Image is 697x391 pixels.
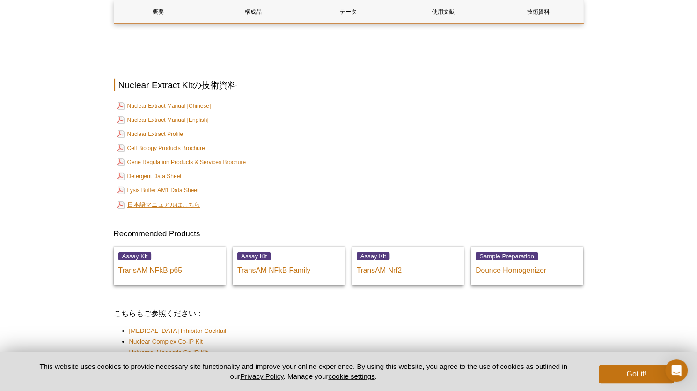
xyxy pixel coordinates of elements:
[117,114,209,126] a: Nuclear Extract Manual [English]
[117,185,199,196] a: Lysis Buffer AM1 Data Sheet
[599,365,674,383] button: Got it!
[117,143,205,154] a: Cell Biology Products Brochure
[114,228,584,240] h3: Recommended Products
[129,337,203,346] a: Nuclear Complex Co-IP Kit
[237,252,271,260] span: Assay Kit
[117,200,200,209] a: 日本語マニュアルはこちら
[117,157,246,168] a: Gene Regulation Products & Services Brochure
[357,261,460,275] p: TransAM Nrf2
[117,171,182,182] a: Detergent Data Sheet
[114,79,584,91] h2: Nuclear Extract Kitの技術資料
[476,252,538,260] span: Sample Preparation
[352,247,464,285] a: Assay Kit TransAM Nrf2
[476,261,579,275] p: Dounce Homogenizer
[399,0,487,23] a: 使用文献
[117,128,183,140] a: Nuclear Extract Profile
[114,308,584,319] h3: こちらもご参照ください：
[129,326,227,336] a: [MEDICAL_DATA] Inhibitor Cocktail
[117,100,211,112] a: Nuclear Extract Manual [Chinese]
[237,261,340,275] p: TransAM NFkB Family
[233,247,345,285] a: Assay Kit TransAM NFkB Family
[23,361,584,381] p: This website uses cookies to provide necessary site functionality and improve your online experie...
[240,372,283,380] a: Privacy Policy
[665,359,688,382] div: Open Intercom Messenger
[328,372,374,380] button: cookie settings
[114,247,226,285] a: Assay Kit TransAM NFkB p65
[494,0,582,23] a: 技術資料
[129,348,208,357] a: Universal Magnetic Co-IP Kit
[209,0,297,23] a: 構成品
[118,261,221,275] p: TransAM NFkB p65
[118,252,152,260] span: Assay Kit
[357,252,390,260] span: Assay Kit
[114,0,202,23] a: 概要
[304,0,392,23] a: データ
[471,247,583,285] a: Sample Preparation Dounce Homogenizer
